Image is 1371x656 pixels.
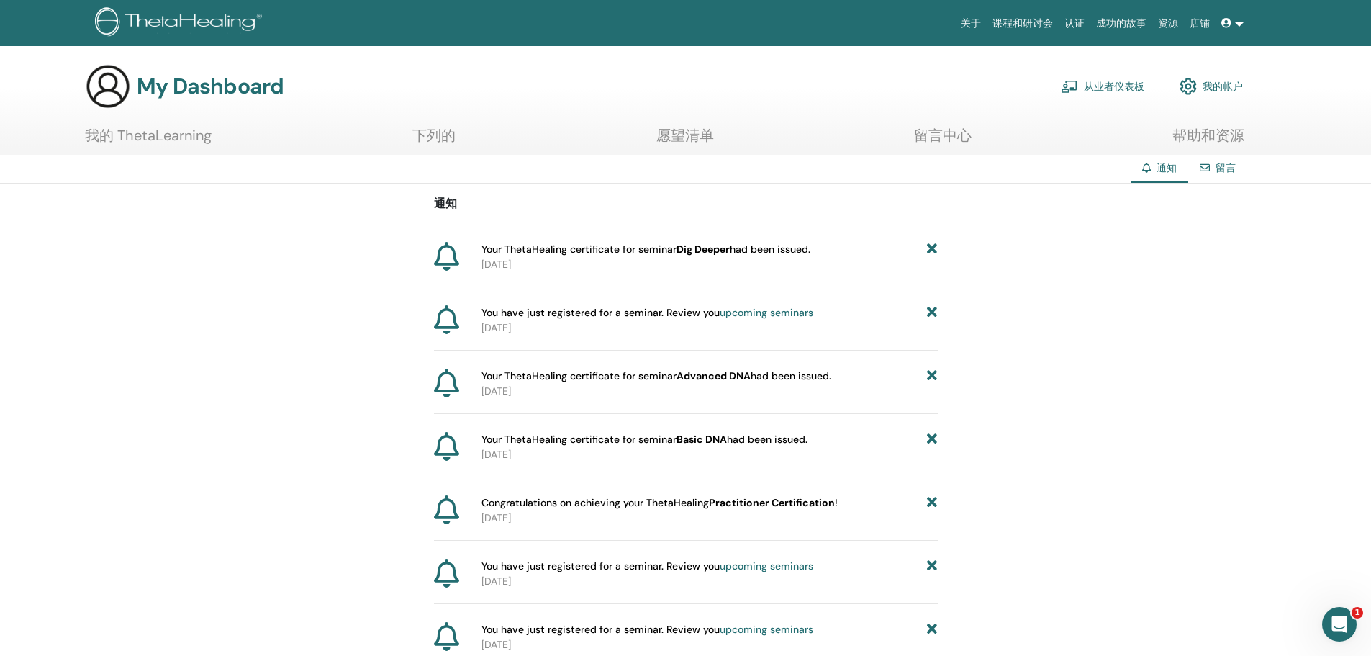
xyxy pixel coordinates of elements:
[481,320,938,336] p: [DATE]
[1059,10,1090,37] a: 认证
[481,305,813,320] span: You have just registered for a seminar. Review you
[1152,10,1184,37] a: 资源
[720,623,813,636] a: upcoming seminars
[412,127,456,155] a: 下列的
[1061,80,1078,93] img: chalkboard-teacher.svg
[481,511,938,526] p: [DATE]
[95,7,267,40] img: logo.png
[481,257,938,272] p: [DATE]
[85,127,212,155] a: 我的 ThetaLearning
[481,447,938,462] p: [DATE]
[434,195,938,212] p: 通知
[1090,10,1152,37] a: 成功的故事
[720,306,813,319] a: upcoming seminars
[481,432,807,447] span: Your ThetaHealing certificate for seminar had been issued.
[955,10,987,37] a: 关于
[720,560,813,572] a: upcoming seminars
[677,243,730,256] b: Dig Deeper
[1352,607,1363,619] span: 1
[677,433,727,446] b: Basic DNA
[137,73,284,99] h3: My Dashboard
[481,574,938,589] p: [DATE]
[1061,71,1144,102] a: 从业者仪表板
[656,127,714,155] a: 愿望清单
[481,384,938,399] p: [DATE]
[1322,607,1357,642] iframe: Intercom live chat
[481,242,810,257] span: Your ThetaHealing certificate for seminar had been issued.
[481,622,813,637] span: You have just registered for a seminar. Review you
[481,559,813,574] span: You have just registered for a seminar. Review you
[1180,71,1243,102] a: 我的帐户
[1172,127,1244,155] a: 帮助和资源
[914,127,972,155] a: 留言中心
[481,637,938,652] p: [DATE]
[1157,161,1177,174] span: 通知
[1216,161,1236,174] a: 留言
[1184,10,1216,37] a: 店铺
[1180,74,1197,99] img: cog.svg
[85,63,131,109] img: generic-user-icon.jpg
[481,369,831,384] span: Your ThetaHealing certificate for seminar had been issued.
[987,10,1059,37] a: 课程和研讨会
[481,495,838,511] span: Congratulations on achieving your ThetaHealing !
[709,496,835,509] b: Practitioner Certification
[677,369,751,382] b: Advanced DNA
